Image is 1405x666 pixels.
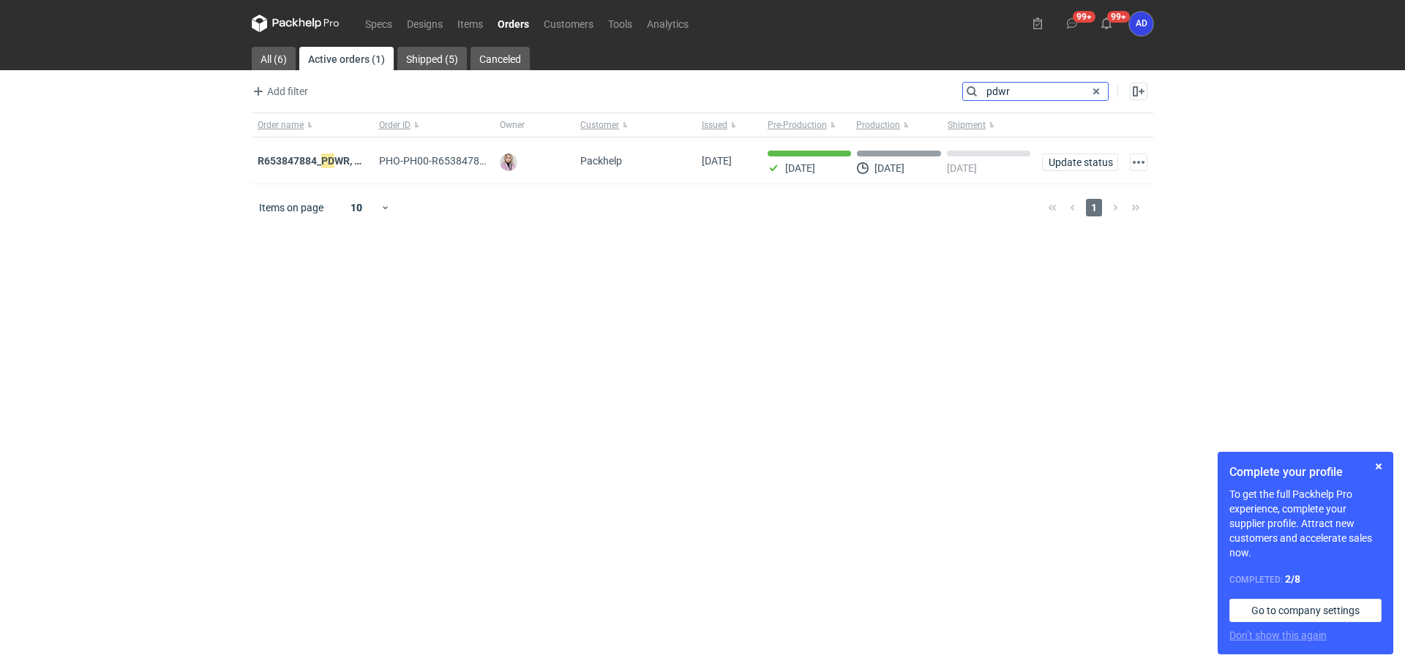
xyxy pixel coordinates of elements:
[947,162,977,174] p: [DATE]
[333,197,381,218] div: 10
[702,119,727,131] span: Issued
[1130,154,1147,171] button: Actions
[963,83,1108,100] input: Search
[1129,12,1153,36] div: Anita Dolczewska
[856,119,900,131] span: Production
[490,15,536,32] a: Orders
[299,47,394,70] a: Active orders (1)
[450,15,490,32] a: Items
[536,15,601,32] a: Customers
[252,113,373,137] button: Order name
[500,154,517,171] img: Klaudia Wiśniewska
[258,153,409,169] a: R653847884_PDWR, OHJS, IVNK
[1285,573,1300,585] strong: 2 / 8
[379,153,584,169] span: PHO-PH00-R653847884_PDWR,-OHJS,-IVNK
[768,119,827,131] span: Pre-Production
[373,113,495,137] button: Order ID
[1060,12,1084,35] button: 99+
[1042,154,1118,171] button: Update status
[1229,463,1382,481] h1: Complete your profile
[258,119,304,131] span: Order name
[601,15,640,32] a: Tools
[696,113,762,137] button: Issued
[321,153,334,169] em: PD
[574,113,696,137] button: Customer
[249,83,309,100] button: Add filter
[397,47,467,70] a: Shipped (5)
[702,155,732,167] span: 11/09/2025
[252,47,296,70] a: All (6)
[1049,157,1112,167] span: Update status
[259,200,323,215] span: Items on page
[762,113,853,137] button: Pre-Production
[948,119,986,131] span: Shipment
[400,15,450,32] a: Designs
[500,119,525,131] span: Owner
[1095,12,1118,35] button: 99+
[853,113,945,137] button: Production
[471,47,530,70] a: Canceled
[580,119,619,131] span: Customer
[358,15,400,32] a: Specs
[1229,572,1382,587] div: Completed:
[640,15,696,32] a: Analytics
[874,162,904,174] p: [DATE]
[1229,628,1327,643] button: Don’t show this again
[945,113,1036,137] button: Shipment
[1229,599,1382,622] a: Go to company settings
[1086,199,1102,216] span: 1
[1129,12,1153,36] button: AD
[580,155,622,167] span: Packhelp
[1229,487,1382,560] p: To get the full Packhelp Pro experience, complete your supplier profile. Attract new customers an...
[379,119,411,131] span: Order ID
[785,162,815,174] p: [DATE]
[250,83,308,100] span: Add filter
[252,15,340,32] svg: Packhelp Pro
[1370,458,1387,475] button: Skip for now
